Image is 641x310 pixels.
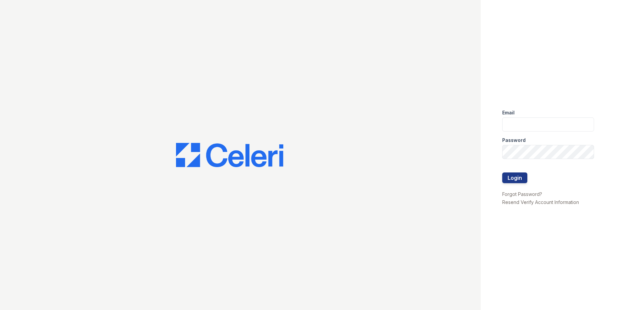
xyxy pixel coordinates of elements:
[502,191,542,197] a: Forgot Password?
[502,137,526,144] label: Password
[502,199,579,205] a: Resend Verify Account Information
[176,143,283,167] img: CE_Logo_Blue-a8612792a0a2168367f1c8372b55b34899dd931a85d93a1a3d3e32e68fde9ad4.png
[502,172,527,183] button: Login
[502,109,515,116] label: Email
